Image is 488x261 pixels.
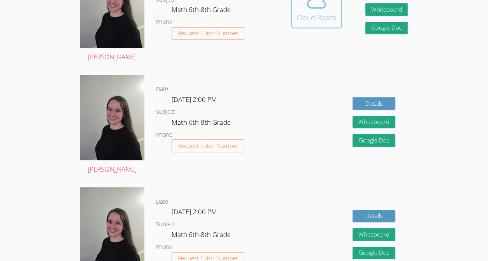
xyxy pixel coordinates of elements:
[156,242,172,252] dt: Phone
[172,95,217,104] span: [DATE] 2:00 PM
[172,4,232,17] dd: Math 6th-8th Grade
[353,116,395,129] button: Whiteboard
[177,255,238,261] span: Request Tutor Number
[353,228,395,241] button: Whiteboard
[177,30,238,36] span: Request Tutor Number
[156,197,168,207] dt: Date
[80,75,144,175] a: [PERSON_NAME]
[172,139,244,152] button: Request Tutor Number
[172,229,232,242] dd: Math 6th-8th Grade
[365,3,408,16] button: Whiteboard
[365,22,408,34] a: Google Doc
[156,17,172,27] dt: Phone
[172,27,244,40] button: Request Tutor Number
[177,143,238,149] span: Request Tutor Number
[353,247,395,259] a: Google Doc
[172,207,217,216] span: [DATE] 2:00 PM
[156,84,168,94] dt: Date
[297,12,336,23] div: Cloud Room
[156,130,172,140] dt: Phone
[353,210,395,223] a: Details
[172,117,232,130] dd: Math 6th-8th Grade
[156,220,175,229] dt: Subject
[353,97,395,110] a: Details
[353,134,395,147] a: Google Doc
[80,75,144,161] img: avatar.png
[156,107,175,117] dt: Subject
